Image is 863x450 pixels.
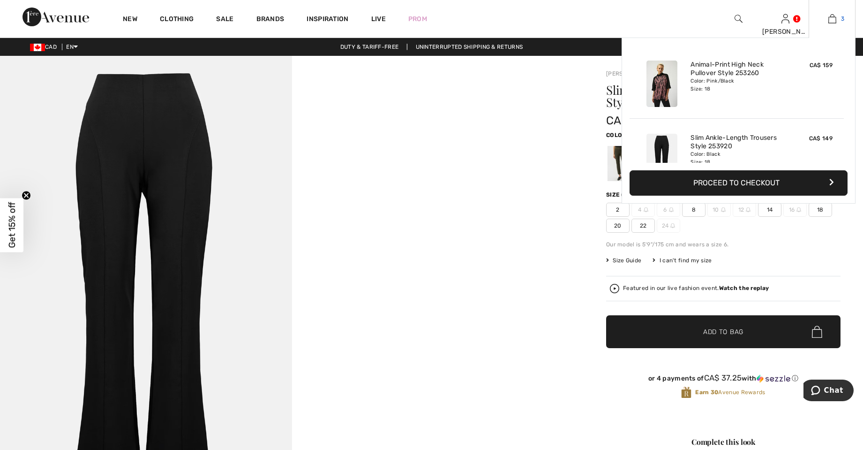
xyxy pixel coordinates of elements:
[681,386,691,399] img: Avenue Rewards
[690,61,783,77] a: Animal-Print High Neck Pullover Style 253260
[256,15,285,25] a: Brands
[682,203,705,217] span: 8
[781,13,789,24] img: My Info
[606,191,763,199] div: Size ([GEOGRAPHIC_DATA]/[GEOGRAPHIC_DATA]):
[631,219,655,233] span: 22
[30,44,45,51] img: Canadian Dollar
[630,170,848,196] button: Proceed to Checkout
[657,219,680,233] span: 24
[7,202,17,248] span: Get 15% off
[810,62,833,69] span: CA$ 159
[809,135,833,142] span: CA$ 149
[216,15,233,25] a: Sale
[160,15,194,25] a: Clothing
[371,14,386,24] a: Live
[841,15,844,23] span: 3
[653,256,712,265] div: I can't find my size
[606,70,653,77] a: [PERSON_NAME]
[610,284,619,293] img: Watch the replay
[657,203,680,217] span: 6
[66,44,78,50] span: EN
[606,203,630,217] span: 2
[30,44,60,50] span: CAD
[719,285,769,291] strong: Watch the replay
[733,203,756,217] span: 12
[809,203,832,217] span: 18
[606,256,641,265] span: Size Guide
[623,285,769,291] div: Featured in our live fashion event.
[646,61,677,107] img: Animal-Print High Neck Pullover Style 253260
[307,15,348,25] span: Inspiration
[781,14,789,23] a: Sign In
[695,389,718,396] strong: Earn 30
[606,374,840,383] div: or 4 payments of with
[690,151,783,166] div: Color: Black Size: 18
[292,56,584,202] video: Your browser does not support the video tag.
[606,132,628,138] span: Color:
[669,207,674,212] img: ring-m.svg
[608,146,632,181] div: Avocado
[690,134,783,151] a: Slim Ankle-Length Trousers Style 253920
[762,27,808,37] div: [PERSON_NAME]
[606,84,802,108] h1: Slim Ankle-length Trousers Style 253920
[606,219,630,233] span: 20
[606,240,840,249] div: Our model is 5'9"/175 cm and wears a size 6.
[735,13,743,24] img: search the website
[408,14,427,24] a: Prom
[23,8,89,26] img: 1ère Avenue
[721,207,726,212] img: ring-m.svg
[746,207,750,212] img: ring-m.svg
[646,134,677,180] img: Slim Ankle-Length Trousers Style 253920
[606,436,840,448] div: Complete this look
[828,13,836,24] img: My Bag
[606,315,840,348] button: Add to Bag
[670,223,675,228] img: ring-m.svg
[757,374,790,383] img: Sezzle
[690,77,783,92] div: Color: Pink/Black Size: 18
[644,207,648,212] img: ring-m.svg
[704,373,742,382] span: CA$ 37.25
[796,207,801,212] img: ring-m.svg
[783,203,807,217] span: 16
[606,114,650,127] span: CA$ 149
[22,191,31,200] button: Close teaser
[123,15,137,25] a: New
[803,380,854,403] iframe: Opens a widget where you can chat to one of our agents
[631,203,655,217] span: 4
[809,13,855,24] a: 3
[606,374,840,386] div: or 4 payments ofCA$ 37.25withSezzle Click to learn more about Sezzle
[703,327,743,337] span: Add to Bag
[695,388,765,397] span: Avenue Rewards
[707,203,731,217] span: 10
[758,203,781,217] span: 14
[812,326,822,338] img: Bag.svg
